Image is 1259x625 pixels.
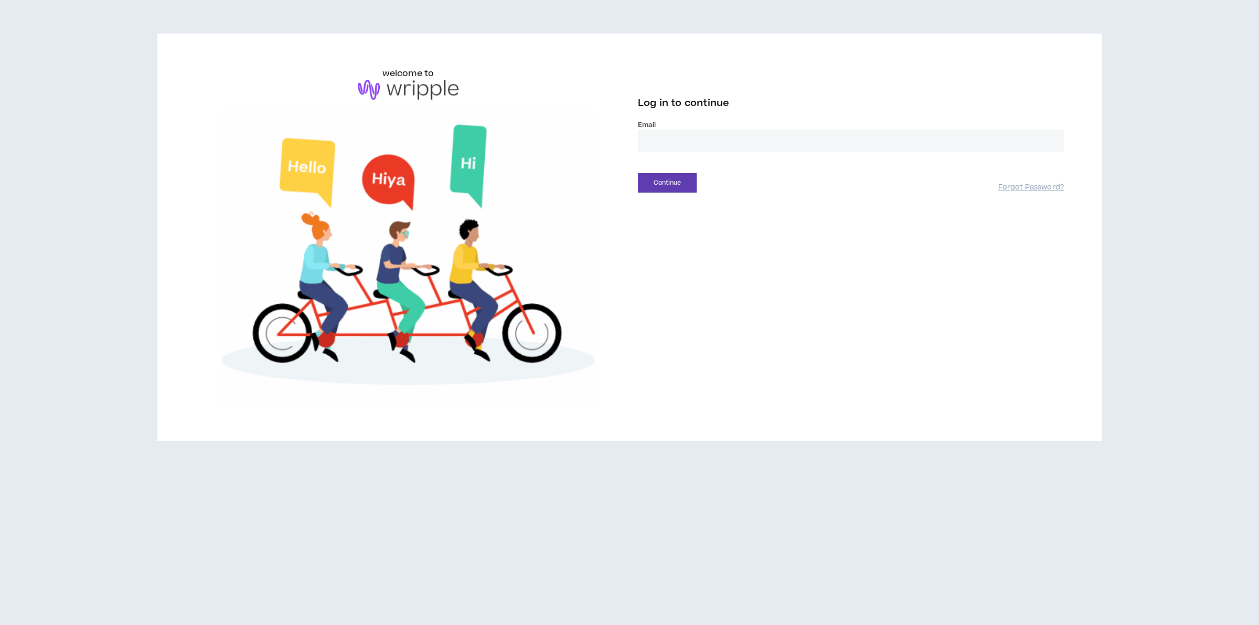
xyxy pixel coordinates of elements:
h6: welcome to [382,67,434,80]
img: logo-brand.png [358,80,458,100]
img: Welcome to Wripple [195,110,621,408]
a: Forgot Password? [998,183,1064,193]
label: Email [638,120,1064,130]
span: Log in to continue [638,97,729,110]
button: Continue [638,173,697,193]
